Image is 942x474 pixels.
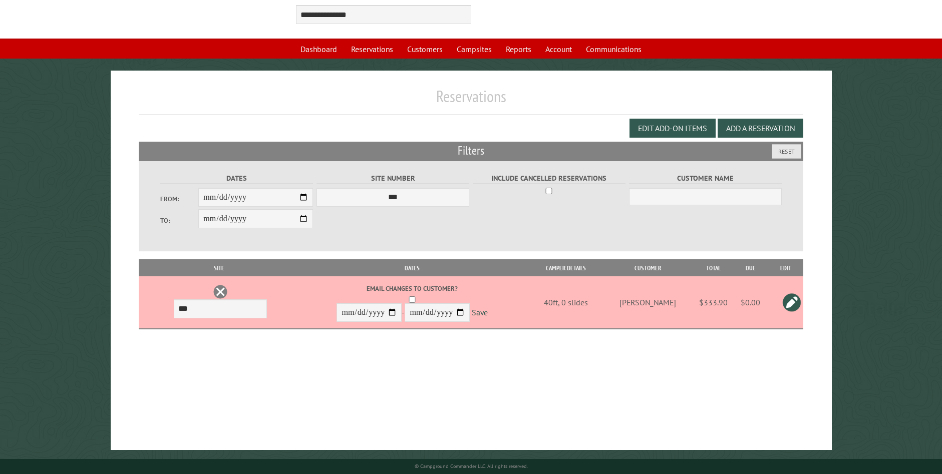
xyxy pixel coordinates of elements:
a: Communications [580,40,648,59]
div: - [296,284,529,324]
a: Save [472,308,488,318]
a: Dashboard [294,40,343,59]
th: Camper Details [530,259,602,277]
td: 40ft, 0 slides [530,276,602,329]
a: Campsites [451,40,498,59]
a: Reports [500,40,537,59]
label: Customer Name [629,173,782,184]
td: [PERSON_NAME] [602,276,693,329]
a: Delete this reservation [213,284,228,299]
button: Add a Reservation [718,119,803,138]
th: Dates [294,259,530,277]
small: © Campground Commander LLC. All rights reserved. [415,463,528,469]
label: From: [160,194,198,204]
label: Email changes to customer? [296,284,529,293]
th: Site [144,259,295,277]
th: Due [733,259,768,277]
th: Total [693,259,733,277]
label: Site Number [317,173,470,184]
label: Include Cancelled Reservations [473,173,626,184]
label: To: [160,216,198,225]
label: Dates [160,173,313,184]
h1: Reservations [139,87,803,114]
td: $333.90 [693,276,733,329]
th: Edit [768,259,803,277]
a: Customers [401,40,449,59]
th: Customer [602,259,693,277]
h2: Filters [139,142,803,161]
td: $0.00 [733,276,768,329]
a: Reservations [345,40,399,59]
a: Account [539,40,578,59]
button: Reset [772,144,801,159]
button: Edit Add-on Items [630,119,716,138]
